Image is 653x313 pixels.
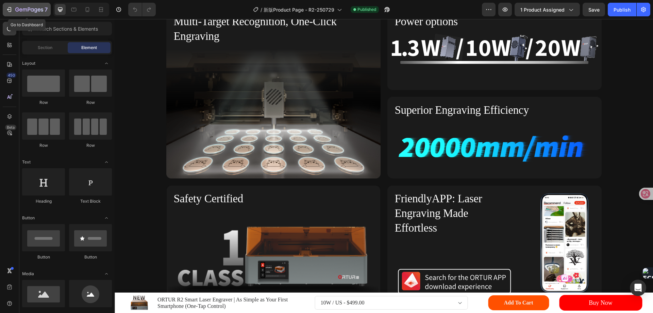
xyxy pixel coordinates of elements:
[42,277,182,291] h1: ORTUR R2 Smart Laser Engraver | As Simple as Your First Smartphone (One-Tap Control)
[69,142,112,148] div: Row
[5,125,16,130] div: Beta
[38,45,52,51] span: Section
[115,19,653,313] iframe: Design area
[101,58,112,69] span: Toggle open
[583,3,605,16] button: Save
[6,73,16,78] div: 450
[264,6,334,13] span: 新版Product Page - R2-250729
[52,167,266,284] img: gempages_480286256312353826-f85caac4-f661-407d-9295-6122088db4d4.png
[614,6,631,13] div: Publish
[22,159,31,165] span: Text
[81,45,97,51] span: Element
[11,273,38,294] img: ORTUR R2 Smart Laser Engraver | As Simple as Your First Smartphone (One-Tap Control) - ORTUR
[101,157,112,168] span: Toggle open
[45,5,48,14] p: 7
[520,6,565,13] span: 1 product assigned
[22,254,65,260] div: Button
[101,268,112,279] span: Toggle open
[59,173,129,186] span: Safety Certified
[474,281,498,287] div: Buy Now
[357,6,376,13] span: Published
[389,281,418,286] div: add to cart
[128,3,156,16] div: Undo/Redo
[261,6,262,13] span: /
[22,142,65,148] div: Row
[22,22,112,35] input: Search Sections & Elements
[373,276,434,291] button: add to cart
[630,280,646,296] div: Open Intercom Messenger
[101,213,112,223] span: Toggle open
[22,198,65,204] div: Heading
[280,85,415,97] span: Superior Engraving Efficiency
[273,78,487,159] img: AI‑powered-image-optimization-now
[515,3,580,16] button: 1 product assigned
[69,254,112,260] div: Button
[22,99,65,106] div: Row
[280,173,368,215] span: FriendlyAPP: Laser Engraving Made Effortless
[608,3,636,16] button: Publish
[3,3,51,16] button: 7
[445,276,528,292] button: Buy Now
[22,271,34,277] span: Media
[69,99,112,106] div: Row
[273,166,487,284] img: AI‑powered-image-optimization-before
[588,7,600,13] span: Save
[22,215,35,221] span: Button
[22,60,35,66] span: Layout
[69,198,112,204] div: Text Block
